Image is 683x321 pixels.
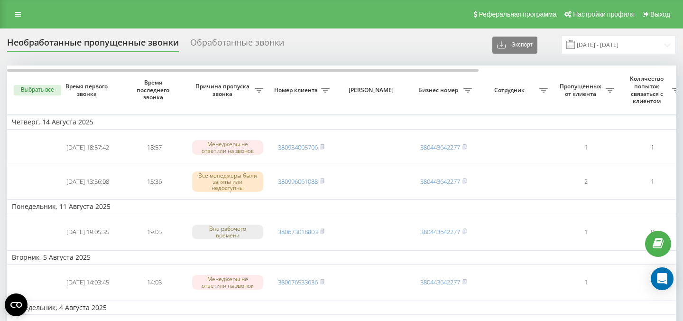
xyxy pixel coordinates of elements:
[121,266,187,299] td: 14:03
[557,83,606,97] span: Пропущенных от клиента
[190,38,284,52] div: Обработанные звонки
[278,143,318,151] a: 380934005706
[492,37,537,54] button: Экспорт
[278,227,318,236] a: 380673018803
[192,140,263,154] div: Менеджеры не ответили на звонок
[121,132,187,164] td: 18:57
[342,86,402,94] span: [PERSON_NAME]
[573,10,635,18] span: Настройки профиля
[651,267,674,290] div: Open Intercom Messenger
[192,275,263,289] div: Менеджеры не ответили на звонок
[420,143,460,151] a: 380443642277
[420,177,460,186] a: 380443642277
[14,85,61,95] button: Выбрать все
[420,227,460,236] a: 380443642277
[479,10,556,18] span: Реферальная программа
[7,38,179,52] div: Необработанные пропущенные звонки
[420,278,460,286] a: 380443642277
[55,266,121,299] td: [DATE] 14:03:45
[553,266,619,299] td: 1
[278,177,318,186] a: 380996061088
[129,79,180,101] span: Время последнего звонка
[415,86,463,94] span: Бизнес номер
[553,166,619,198] td: 2
[121,166,187,198] td: 13:36
[192,83,255,97] span: Причина пропуска звонка
[62,83,113,97] span: Время первого звонка
[121,216,187,248] td: 19:05
[481,86,539,94] span: Сотрудник
[624,75,672,104] span: Количество попыток связаться с клиентом
[273,86,321,94] span: Номер клиента
[55,132,121,164] td: [DATE] 18:57:42
[55,216,121,248] td: [DATE] 19:05:35
[553,216,619,248] td: 1
[55,166,121,198] td: [DATE] 13:36:08
[553,132,619,164] td: 1
[192,225,263,239] div: Вне рабочего времени
[192,171,263,192] div: Все менеджеры были заняты или недоступны
[278,278,318,286] a: 380676533636
[650,10,670,18] span: Выход
[5,293,28,316] button: Open CMP widget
